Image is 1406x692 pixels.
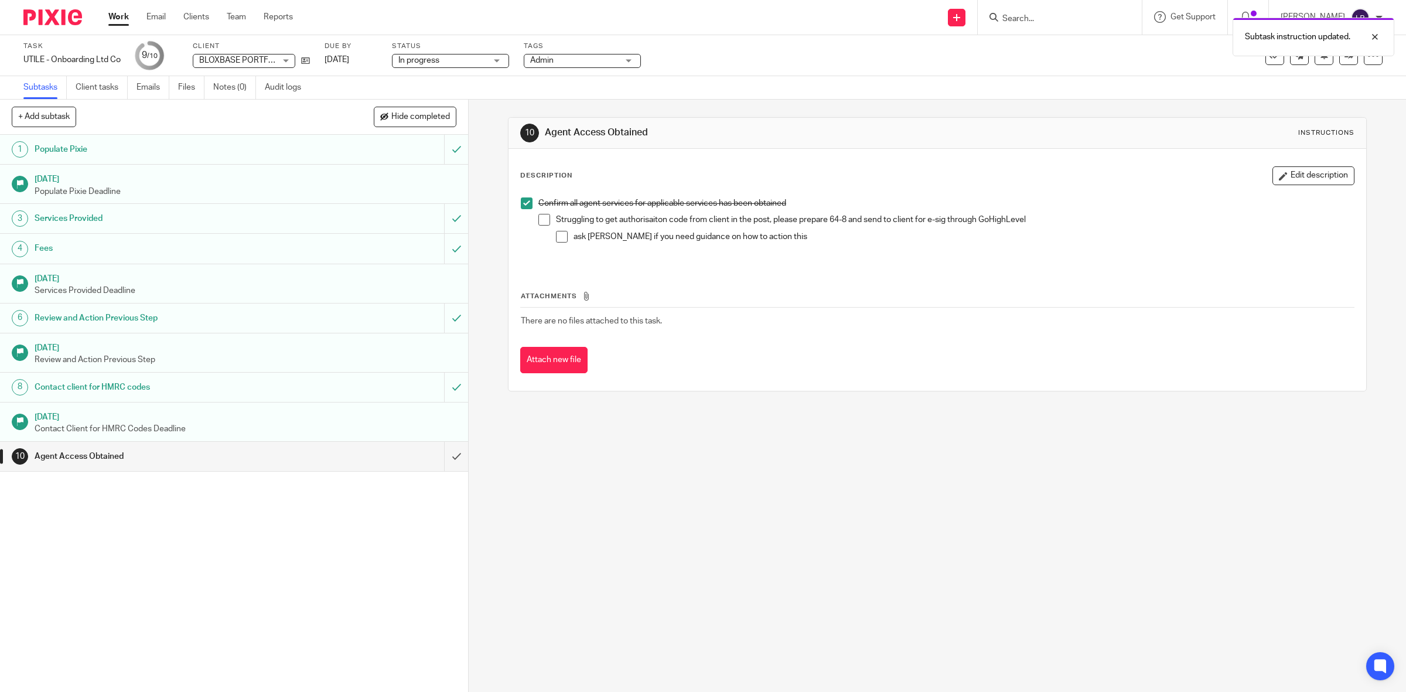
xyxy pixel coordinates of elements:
span: [DATE] [325,56,349,64]
span: Attachments [521,293,577,299]
div: 6 [12,310,28,326]
p: ask [PERSON_NAME] if you need guidance on how to action this [574,231,1354,243]
a: Email [146,11,166,23]
h1: [DATE] [35,171,456,185]
div: UTILE - Onboarding Ltd Co [23,54,121,66]
div: 9 [142,49,158,62]
a: Notes (0) [213,76,256,99]
p: Struggling to get authorisaiton code from client in the post, please prepare 64-8 and send to cli... [556,214,1354,226]
button: Edit description [1272,166,1354,185]
p: Populate Pixie Deadline [35,186,456,197]
span: There are no files attached to this task. [521,317,662,325]
label: Client [193,42,310,51]
button: + Add subtask [12,107,76,127]
h1: Populate Pixie [35,141,300,158]
a: Team [227,11,246,23]
p: Confirm all agent services for applicable services has been obtained [538,197,1354,209]
h1: Fees [35,240,300,257]
p: Services Provided Deadline [35,285,456,296]
a: Subtasks [23,76,67,99]
img: svg%3E [1351,8,1370,27]
small: /10 [147,53,158,59]
span: Admin [530,56,554,64]
p: Subtask instruction updated. [1245,31,1350,43]
p: Description [520,171,572,180]
p: Contact Client for HMRC Codes Deadline [35,423,456,435]
div: 4 [12,241,28,257]
h1: [DATE] [35,408,456,423]
h1: [DATE] [35,270,456,285]
a: Clients [183,11,209,23]
button: Attach new file [520,347,588,373]
div: 10 [12,448,28,465]
p: Review and Action Previous Step [35,354,456,366]
label: Tags [524,42,641,51]
label: Status [392,42,509,51]
div: Instructions [1298,128,1354,138]
h1: Agent Access Obtained [545,127,962,139]
div: 3 [12,210,28,227]
div: 1 [12,141,28,158]
img: Pixie [23,9,82,25]
h1: [DATE] [35,339,456,354]
label: Due by [325,42,377,51]
label: Task [23,42,121,51]
h1: Contact client for HMRC codes [35,379,300,396]
a: Files [178,76,204,99]
span: BLOXBASE PORTFOLIO LTD [199,56,304,64]
span: In progress [398,56,439,64]
div: 8 [12,379,28,396]
button: Hide completed [374,107,456,127]
h1: Agent Access Obtained [35,448,300,465]
a: Work [108,11,129,23]
a: Reports [264,11,293,23]
a: Audit logs [265,76,310,99]
a: Emails [136,76,169,99]
h1: Services Provided [35,210,300,227]
h1: Review and Action Previous Step [35,309,300,327]
span: Hide completed [391,113,450,122]
a: Client tasks [76,76,128,99]
div: 10 [520,124,539,142]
